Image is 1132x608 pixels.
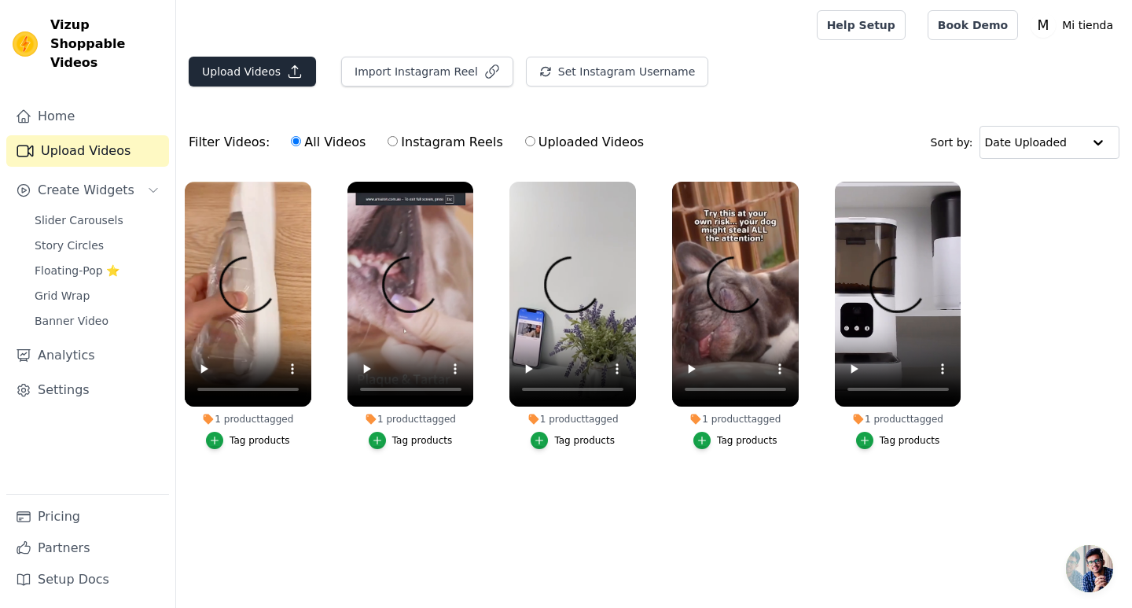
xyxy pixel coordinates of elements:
button: Upload Videos [189,57,316,87]
div: Tag products [554,434,615,447]
div: 1 product tagged [185,413,311,426]
div: 1 product tagged [835,413,961,426]
div: Filter Videos: [189,124,652,160]
button: Tag products [531,432,615,449]
input: All Videos [291,136,301,146]
a: Story Circles [25,234,169,256]
button: Tag products [369,432,453,449]
div: 1 product tagged [347,413,474,426]
span: Story Circles [35,238,104,253]
div: Tag products [880,434,940,447]
a: Book Demo [928,10,1018,40]
span: Create Widgets [38,181,134,200]
span: Grid Wrap [35,288,90,304]
p: Mi tienda [1056,11,1119,39]
span: Floating-Pop ⭐ [35,263,119,278]
a: Open chat [1066,545,1113,592]
a: Banner Video [25,310,169,332]
span: Vizup Shoppable Videos [50,16,163,72]
a: Analytics [6,340,169,371]
div: Tag products [230,434,290,447]
label: Instagram Reels [387,132,503,153]
span: Banner Video [35,313,108,329]
a: Home [6,101,169,132]
a: Pricing [6,501,169,532]
button: Tag products [856,432,940,449]
a: Setup Docs [6,564,169,595]
button: Create Widgets [6,175,169,206]
a: Upload Videos [6,135,169,167]
a: Floating-Pop ⭐ [25,260,169,282]
button: Set Instagram Username [526,57,708,87]
div: Tag products [392,434,453,447]
label: All Videos [290,132,366,153]
div: Sort by: [931,126,1120,159]
span: Slider Carousels [35,212,123,228]
img: Vizup [13,31,38,57]
a: Settings [6,374,169,406]
input: Instagram Reels [388,136,398,146]
button: Tag products [693,432,777,449]
div: 1 product tagged [509,413,636,426]
a: Help Setup [817,10,906,40]
div: 1 product tagged [672,413,799,426]
button: Import Instagram Reel [341,57,513,87]
input: Uploaded Videos [525,136,535,146]
a: Slider Carousels [25,209,169,231]
text: M [1038,17,1049,33]
button: Tag products [206,432,290,449]
div: Tag products [717,434,777,447]
label: Uploaded Videos [524,132,645,153]
a: Grid Wrap [25,285,169,307]
a: Partners [6,532,169,564]
button: M Mi tienda [1031,11,1119,39]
